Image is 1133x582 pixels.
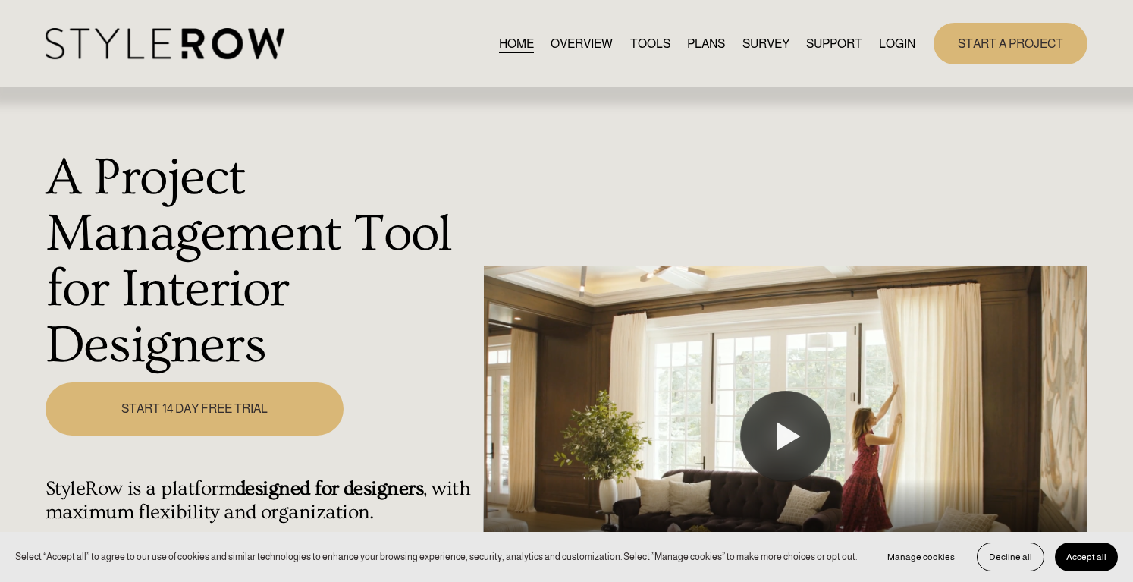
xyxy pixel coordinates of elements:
h4: StyleRow is a platform , with maximum flexibility and organization. [46,477,475,525]
a: HOME [499,33,534,54]
a: PLANS [687,33,725,54]
span: Decline all [989,552,1032,562]
span: Accept all [1066,552,1106,562]
a: folder dropdown [806,33,862,54]
button: Accept all [1055,543,1118,571]
p: Select “Accept all” to agree to our use of cookies and similar technologies to enhance your brows... [15,550,857,565]
a: TOOLS [630,33,670,54]
span: SUPPORT [806,35,862,53]
a: SURVEY [742,33,789,54]
button: Decline all [977,543,1044,571]
h1: A Project Management Tool for Interior Designers [46,150,475,374]
strong: designed for designers [235,477,423,500]
img: StyleRow [46,28,284,59]
button: Play [740,391,831,482]
a: OVERVIEW [551,33,613,54]
a: LOGIN [879,33,915,54]
button: Manage cookies [876,543,966,571]
a: START A PROJECT [934,23,1087,64]
a: START 14 DAY FREE TRIAL [46,382,344,436]
span: Manage cookies [887,552,955,562]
